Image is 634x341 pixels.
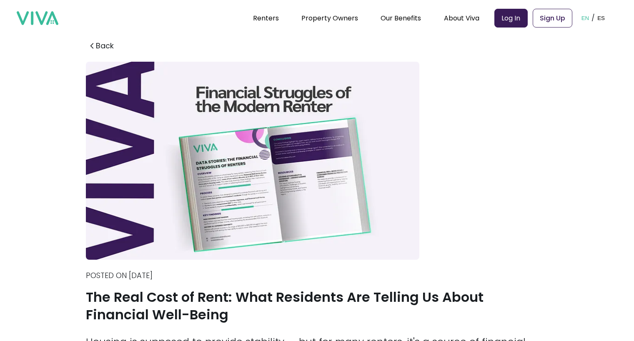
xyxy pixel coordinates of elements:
[595,5,607,31] button: ES
[86,62,419,260] img: The Real Cost of Rent: What Residents Are Telling Us About Financial Well-Being
[444,8,479,28] div: About Viva
[533,9,572,28] a: Sign Up
[86,288,549,323] h1: The Real Cost of Rent: What Residents Are Telling Us About Financial Well-Being
[86,270,549,281] p: Posted on [DATE]
[381,8,421,28] div: Our Benefits
[301,13,358,23] a: Property Owners
[579,5,592,31] button: EN
[253,13,279,23] a: Renters
[494,9,528,28] a: Log In
[17,11,58,25] img: viva
[591,12,595,24] p: /
[86,40,116,52] button: Back
[88,42,96,50] img: arrow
